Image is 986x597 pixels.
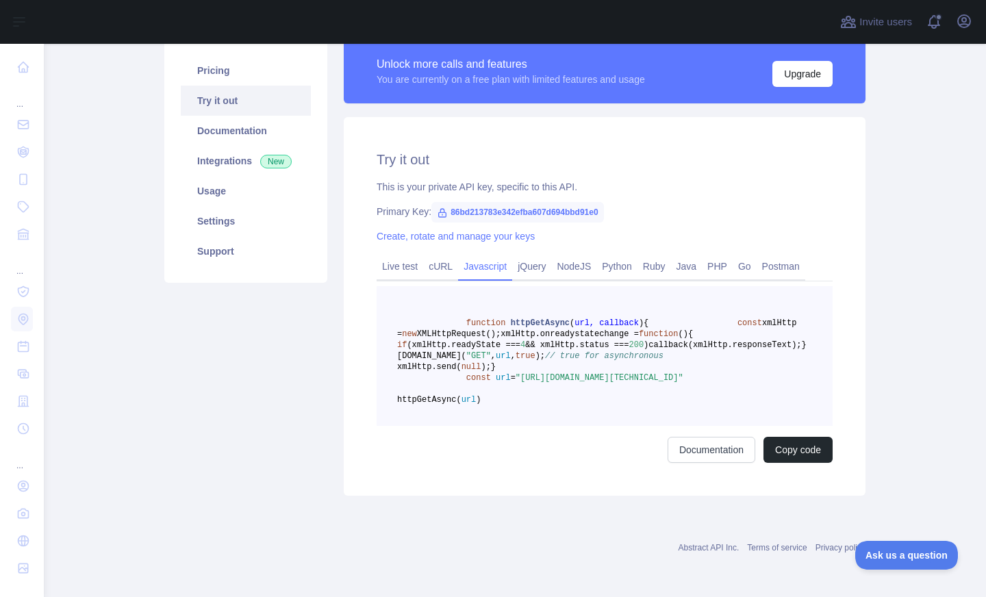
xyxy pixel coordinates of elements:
span: (xmlHttp.readyState === [407,340,520,350]
span: null [462,362,481,372]
span: xmlHttp.send( [397,362,462,372]
a: Python [596,255,637,277]
span: = [511,373,516,383]
span: ) [639,318,644,328]
span: function [639,329,679,339]
a: PHP [702,255,733,277]
a: Usage [181,176,311,206]
a: NodeJS [551,255,596,277]
div: You are currently on a free plan with limited features and usage [377,73,645,86]
a: Ruby [637,255,671,277]
a: Settings [181,206,311,236]
span: ); [481,362,490,372]
span: 86bd213783e342efba607d694bbd91e0 [431,202,603,223]
span: , [491,351,496,361]
span: new [402,329,417,339]
span: ) [683,329,688,339]
a: Abstract API Inc. [679,543,739,552]
div: ... [11,249,33,277]
span: if [397,340,407,350]
button: Copy code [763,437,833,463]
button: Invite users [837,11,915,33]
span: ); [535,351,545,361]
button: Upgrade [772,61,833,87]
span: callback(xmlHttp.responseText); [648,340,801,350]
span: ( [570,318,574,328]
a: Documentation [181,116,311,146]
span: { [644,318,648,328]
a: Privacy policy [816,543,865,552]
a: Live test [377,255,423,277]
span: const [737,318,762,328]
span: 4 [520,340,525,350]
div: Unlock more calls and features [377,56,645,73]
a: Java [671,255,703,277]
span: "[URL][DOMAIN_NAME][TECHNICAL_ID]" [516,373,683,383]
span: } [491,362,496,372]
span: function [466,318,506,328]
a: Support [181,236,311,266]
span: 200 [629,340,644,350]
span: const [466,373,491,383]
span: ( [678,329,683,339]
a: cURL [423,255,458,277]
span: ) [476,395,481,405]
span: , [511,351,516,361]
span: } [802,340,807,350]
span: xmlHttp.onreadystatechange = [501,329,639,339]
span: url [462,395,477,405]
span: true [516,351,535,361]
span: "GET" [466,351,491,361]
span: && xmlHttp.status === [525,340,629,350]
a: Postman [757,255,805,277]
a: Documentation [668,437,755,463]
span: ) [644,340,648,350]
div: This is your private API key, specific to this API. [377,180,833,194]
span: httpGetAsync [511,318,570,328]
span: httpGetAsync( [397,395,462,405]
span: [DOMAIN_NAME]( [397,351,466,361]
a: Terms of service [747,543,807,552]
h2: Try it out [377,150,833,169]
span: Invite users [859,14,912,30]
span: // true for asynchronous [545,351,663,361]
span: url [496,351,511,361]
span: url [496,373,511,383]
div: ... [11,444,33,471]
span: New [260,155,292,168]
div: Primary Key: [377,205,833,218]
div: ... [11,82,33,110]
span: { [688,329,693,339]
a: Javascript [458,255,512,277]
span: url, callback [574,318,639,328]
a: Integrations New [181,146,311,176]
a: Create, rotate and manage your keys [377,231,535,242]
iframe: Toggle Customer Support [855,541,959,570]
span: XMLHttpRequest(); [417,329,501,339]
a: Pricing [181,55,311,86]
a: Go [733,255,757,277]
a: Try it out [181,86,311,116]
a: jQuery [512,255,551,277]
